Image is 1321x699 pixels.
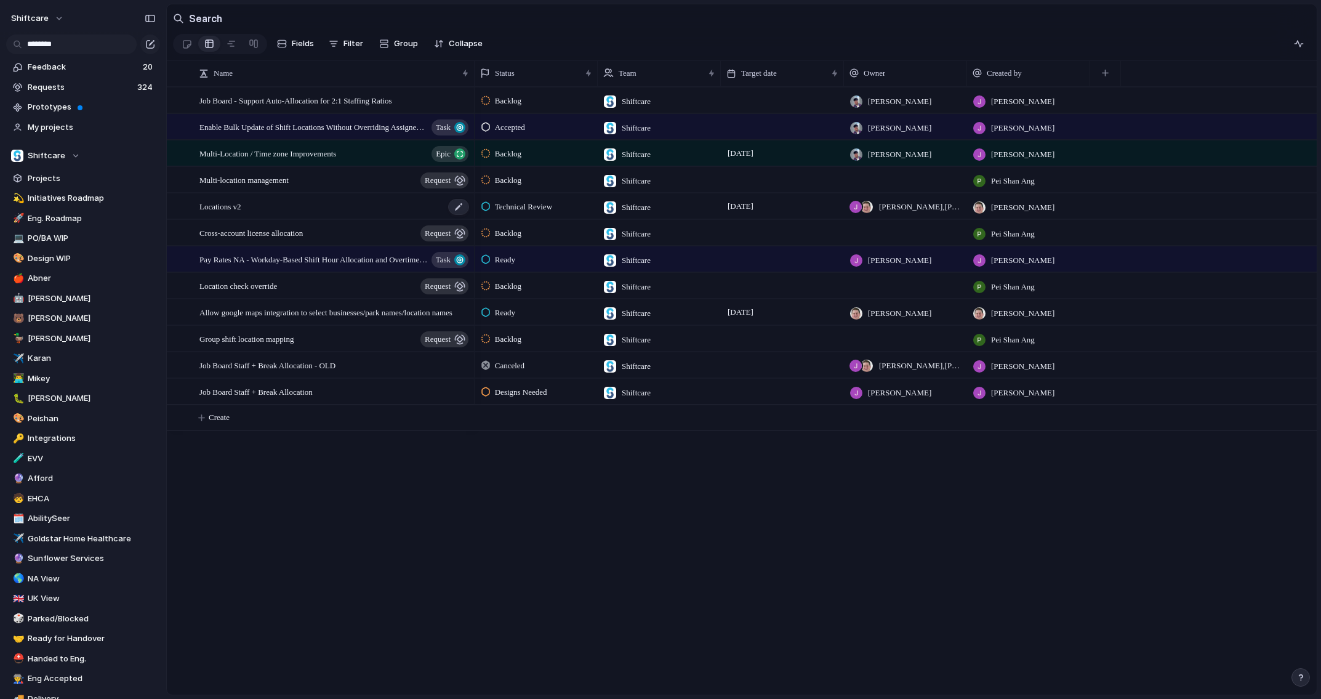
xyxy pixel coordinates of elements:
[6,78,160,97] a: Requests324
[28,632,156,645] span: Ready for Handover
[420,225,468,241] button: request
[11,232,23,244] button: 💻
[11,552,23,565] button: 🔮
[6,650,160,668] a: ⛑️Handed to Eng.
[13,272,22,286] div: 🍎
[432,119,468,135] button: Task
[725,199,757,214] span: [DATE]
[622,334,651,346] span: Shiftcare
[6,469,160,488] a: 🔮Afford
[868,387,931,399] span: [PERSON_NAME]
[28,493,156,505] span: EHCA
[987,67,1022,79] span: Created by
[420,172,468,188] button: request
[741,67,777,79] span: Target date
[13,531,22,546] div: ✈️
[13,491,22,506] div: 🧒
[6,509,160,528] div: 🗓️AbilitySeer
[495,174,521,187] span: Backlog
[495,201,552,213] span: Technical Review
[11,592,23,605] button: 🇬🇧
[272,34,319,54] button: Fields
[6,118,160,137] a: My projects
[28,61,139,73] span: Feedback
[11,12,49,25] span: shiftcare
[991,307,1054,320] span: [PERSON_NAME]
[28,592,156,605] span: UK View
[324,34,368,54] button: Filter
[622,387,651,399] span: Shiftcare
[6,410,160,428] div: 🎨Peishan
[13,312,22,326] div: 🐻
[495,121,525,134] span: Accepted
[11,472,23,485] button: 🔮
[622,95,651,108] span: Shiftcare
[436,119,451,136] span: Task
[11,253,23,265] button: 🎨
[879,201,962,213] span: [PERSON_NAME] , [PERSON_NAME]
[13,432,22,446] div: 🔑
[199,199,241,213] span: Locations v2
[6,209,160,228] div: 🚀Eng. Roadmap
[991,201,1054,214] span: [PERSON_NAME]
[13,331,22,345] div: 🦆
[214,67,233,79] span: Name
[292,38,314,50] span: Fields
[6,570,160,588] a: 🌎NA View
[13,512,22,526] div: 🗓️
[28,333,156,345] span: [PERSON_NAME]
[28,121,156,134] span: My projects
[6,309,160,328] div: 🐻[PERSON_NAME]
[13,211,22,225] div: 🚀
[622,201,651,214] span: Shiftcare
[868,95,931,108] span: [PERSON_NAME]
[199,331,294,345] span: Group shift location mapping
[622,307,651,320] span: Shiftcare
[13,232,22,246] div: 💻
[991,148,1054,161] span: [PERSON_NAME]
[495,386,547,398] span: Designs Needed
[6,147,160,165] button: Shiftcare
[6,490,160,508] a: 🧒EHCA
[868,148,931,161] span: [PERSON_NAME]
[28,352,156,365] span: Karan
[6,549,160,568] a: 🔮Sunflower Services
[199,225,303,240] span: Cross-account license allocation
[189,11,222,26] h2: Search
[991,387,1054,399] span: [PERSON_NAME]
[6,530,160,548] a: ✈️Goldstar Home Healthcare
[622,122,651,134] span: Shiftcare
[6,58,160,76] a: Feedback20
[6,429,160,448] div: 🔑Integrations
[6,450,160,468] a: 🧪EVV
[28,192,156,204] span: Initiatives Roadmap
[11,413,23,425] button: 🎨
[495,67,515,79] span: Status
[425,225,451,242] span: request
[449,38,483,50] span: Collapse
[991,122,1054,134] span: [PERSON_NAME]
[991,95,1054,108] span: [PERSON_NAME]
[199,146,336,160] span: Multi-Location / Time zone Improvements
[6,249,160,268] a: 🎨Design WIP
[28,253,156,265] span: Design WIP
[6,589,160,608] a: 🇬🇧UK View
[6,9,70,28] button: shiftcare
[13,451,22,466] div: 🧪
[622,281,651,293] span: Shiftcare
[622,175,651,187] span: Shiftcare
[420,331,468,347] button: request
[622,148,651,161] span: Shiftcare
[425,172,451,189] span: request
[622,254,651,267] span: Shiftcare
[6,669,160,688] a: 👨‍🏭Eng Accepted
[13,612,22,626] div: 🎲
[11,493,23,505] button: 🧒
[429,34,488,54] button: Collapse
[991,334,1035,346] span: Pei Shan Ang
[6,370,160,388] a: 👨‍💻Mikey
[11,573,23,585] button: 🌎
